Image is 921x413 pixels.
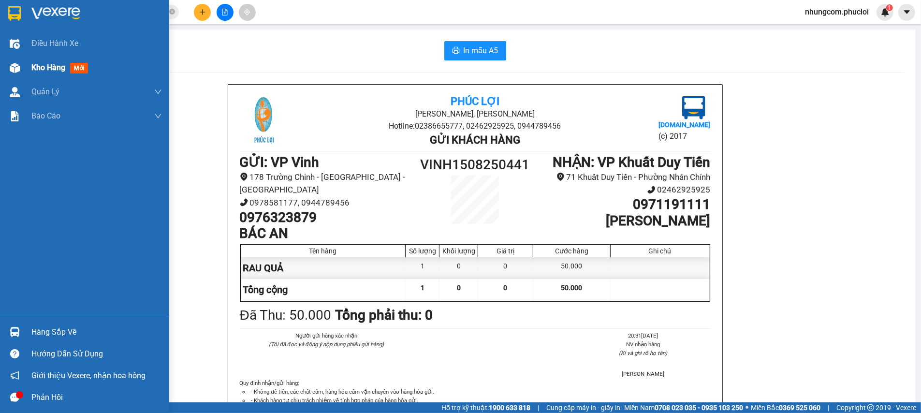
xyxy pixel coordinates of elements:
[881,8,890,16] img: icon-new-feature
[561,284,582,292] span: 50.000
[318,108,632,120] li: [PERSON_NAME], [PERSON_NAME]
[8,6,21,21] img: logo-vxr
[90,36,404,48] li: Hotline: 02386655777, 02462925925, 0944789456
[406,257,439,279] div: 1
[556,173,565,181] span: environment
[624,402,743,413] span: Miền Nam
[481,247,530,255] div: Giá trị
[655,404,743,412] strong: 0708 023 035 - 0935 103 250
[682,96,705,119] img: logo.jpg
[575,331,710,340] li: 20:31[DATE]
[10,111,20,121] img: solution-icon
[867,404,874,411] span: copyright
[421,284,424,292] span: 1
[797,6,877,18] span: nhungcom.phucloi
[439,257,478,279] div: 0
[533,257,610,279] div: 50.000
[536,247,607,255] div: Cước hàng
[70,63,88,74] span: mới
[444,41,506,60] button: printerIn mẫu A5
[240,305,331,326] div: Đã Thu : 50.000
[751,402,820,413] span: Miền Bắc
[31,325,162,339] div: Hàng sắp về
[240,96,288,145] img: logo.jpg
[31,63,65,72] span: Kho hàng
[169,9,175,15] span: close-circle
[318,120,632,132] li: Hotline: 02386655777, 02462925925, 0944789456
[31,369,146,382] span: Giới thiệu Vexere, nhận hoa hồng
[658,130,710,142] li: (c) 2017
[746,406,748,410] span: ⚪️
[240,225,416,242] h1: BÁC AN
[546,402,622,413] span: Cung cấp máy in - giấy in:
[31,86,59,98] span: Quản Lý
[249,396,711,405] li: - Khách hàng tự chịu trách nhiệm về tính hợp pháp của hàng hóa gửi.
[240,154,320,170] b: GỬI : VP Vinh
[478,257,533,279] div: 0
[10,87,20,97] img: warehouse-icon
[221,9,228,15] span: file-add
[903,8,911,16] span: caret-down
[169,8,175,17] span: close-circle
[408,247,437,255] div: Số lượng
[241,257,406,279] div: RAU QUẢ
[240,198,248,206] span: phone
[534,171,710,184] li: 71 Khuất Duy Tiến - Phường Nhân Chính
[416,154,534,176] h1: VINH1508250441
[613,247,707,255] div: Ghi chú
[31,110,60,122] span: Báo cáo
[489,404,530,412] strong: 1900 633 818
[457,284,461,292] span: 0
[259,331,394,340] li: Người gửi hàng xác nhận
[441,402,530,413] span: Hỗ trợ kỹ thuật:
[335,307,433,323] b: Tổng phải thu: 0
[31,37,78,49] span: Điều hành xe
[658,121,710,129] b: [DOMAIN_NAME]
[10,393,19,402] span: message
[575,369,710,378] li: [PERSON_NAME]
[10,63,20,73] img: warehouse-icon
[619,350,667,356] i: (Kí và ghi rõ họ tên)
[240,196,416,209] li: 0978581177, 0944789456
[888,4,891,11] span: 1
[10,349,19,358] span: question-circle
[243,247,403,255] div: Tên hàng
[244,9,250,15] span: aim
[10,327,20,337] img: warehouse-icon
[240,173,248,181] span: environment
[828,402,829,413] span: |
[31,347,162,361] div: Hướng dẫn sử dụng
[534,213,710,229] h1: [PERSON_NAME]
[451,95,499,107] b: Phúc Lợi
[575,340,710,349] li: NV nhận hàng
[269,341,384,348] i: (Tôi đã đọc và đồng ý nộp dung phiếu gửi hàng)
[12,12,60,60] img: logo.jpg
[886,4,893,11] sup: 1
[243,284,288,295] span: Tổng cộng
[534,183,710,196] li: 02462925925
[430,134,520,146] b: Gửi khách hàng
[504,284,508,292] span: 0
[239,4,256,21] button: aim
[240,171,416,196] li: 178 Trường Chinh - [GEOGRAPHIC_DATA] - [GEOGRAPHIC_DATA]
[31,390,162,405] div: Phản hồi
[240,209,416,226] h1: 0976323879
[10,39,20,49] img: warehouse-icon
[199,9,206,15] span: plus
[898,4,915,21] button: caret-down
[249,387,711,396] li: - Không để tiền, các chất cấm, hàng hóa cấm vận chuyển vào hàng hóa gửi.
[534,196,710,213] h1: 0971191111
[442,247,475,255] div: Khối lượng
[538,402,539,413] span: |
[647,186,656,194] span: phone
[452,46,460,56] span: printer
[464,44,498,57] span: In mẫu A5
[779,404,820,412] strong: 0369 525 060
[90,24,404,36] li: [PERSON_NAME], [PERSON_NAME]
[154,88,162,96] span: down
[12,70,92,86] b: GỬI : VP Vinh
[10,371,19,380] span: notification
[553,154,711,170] b: NHẬN : VP Khuất Duy Tiến
[154,112,162,120] span: down
[217,4,234,21] button: file-add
